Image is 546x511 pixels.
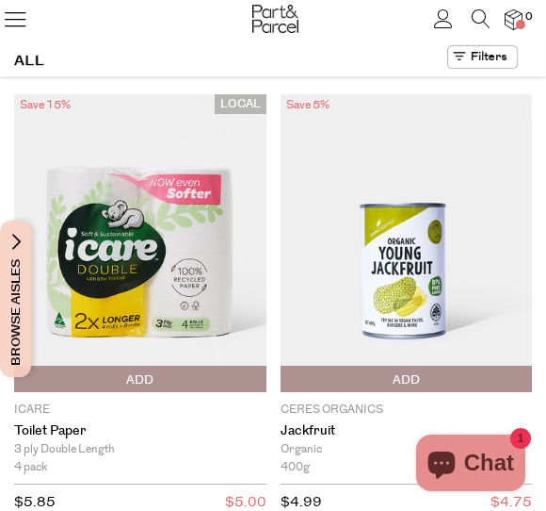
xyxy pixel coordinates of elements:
div: 3 ply Double Length [14,440,266,458]
inbox-online-store-chat: Shopify online store chat [410,435,531,496]
a: 0 [505,9,522,29]
span: 400g [281,458,310,476]
h1: ALL [14,45,45,76]
button: Add To Parcel [281,366,533,392]
img: Toilet Paper [14,94,266,392]
div: Save 15% [14,94,76,117]
div: Organic [281,440,533,458]
a: Jackfruit [281,423,533,439]
img: Jackfruit [281,94,533,392]
p: icare [14,402,266,419]
div: Save 5% [281,94,335,117]
button: Add To Parcel [14,366,266,392]
span: Browse Aisles [6,221,26,377]
p: Ceres Organics [281,402,533,419]
span: LOCAL [215,94,266,114]
a: Toilet Paper [14,423,266,439]
span: 0 [521,8,538,25]
span: 4 pack [14,458,47,476]
img: Part&Parcel [252,5,298,33]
